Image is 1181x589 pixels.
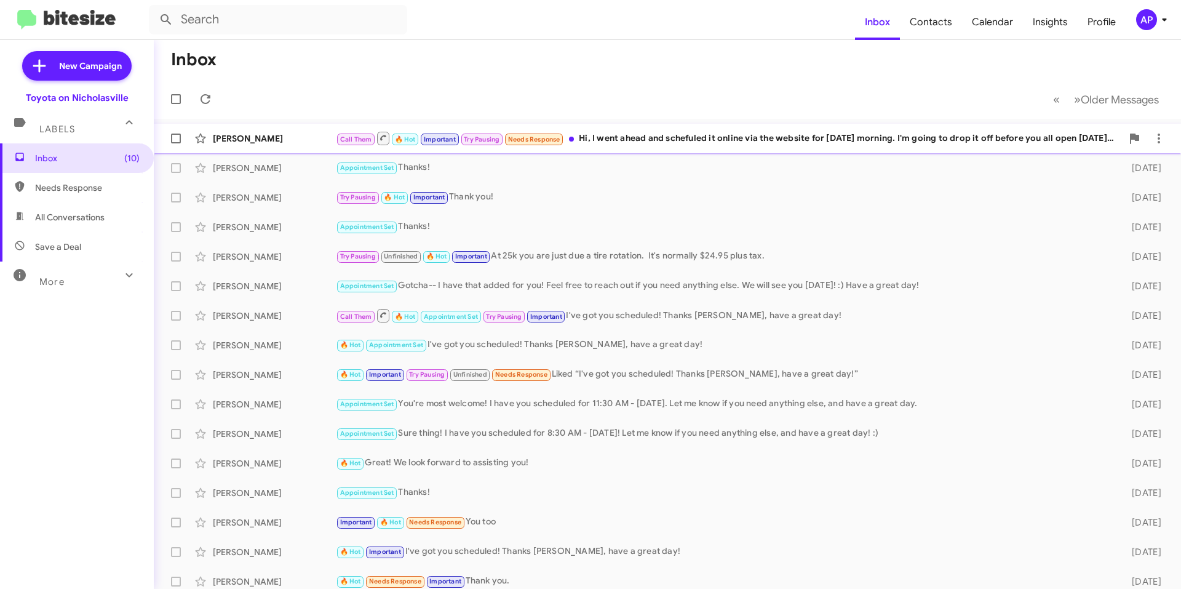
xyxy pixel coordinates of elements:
[340,313,372,321] span: Call Them
[1112,516,1171,529] div: [DATE]
[413,193,445,201] span: Important
[1112,575,1171,588] div: [DATE]
[1112,310,1171,322] div: [DATE]
[340,577,361,585] span: 🔥 Hot
[336,397,1112,411] div: You're most welcome! I have you scheduled for 11:30 AM - [DATE]. Let me know if you need anything...
[495,371,547,379] span: Needs Response
[1023,4,1078,40] a: Insights
[340,400,394,408] span: Appointment Set
[855,4,900,40] a: Inbox
[336,190,1112,204] div: Thank you!
[35,241,81,253] span: Save a Deal
[213,457,336,470] div: [PERSON_NAME]
[22,51,132,81] a: New Campaign
[369,548,401,556] span: Important
[409,371,445,379] span: Try Pausing
[962,4,1023,40] a: Calendar
[336,249,1112,263] div: At 25k you are just due a tire rotation. It's normally $24.95 plus tax.
[384,193,405,201] span: 🔥 Hot
[336,279,1112,293] div: Gotcha-- I have that added for you! Feel free to reach out if you need anything else. We will see...
[213,428,336,440] div: [PERSON_NAME]
[213,280,336,292] div: [PERSON_NAME]
[213,132,336,145] div: [PERSON_NAME]
[336,161,1112,175] div: Thanks!
[124,152,140,164] span: (10)
[340,371,361,379] span: 🔥 Hot
[1053,92,1060,107] span: «
[39,276,65,287] span: More
[1112,398,1171,411] div: [DATE]
[380,518,401,526] span: 🔥 Hot
[213,250,336,263] div: [PERSON_NAME]
[35,182,140,194] span: Needs Response
[369,341,423,349] span: Appointment Set
[336,308,1112,323] div: I've got you scheduled! Thanks [PERSON_NAME], have a great day!
[1112,457,1171,470] div: [DATE]
[464,135,499,143] span: Try Pausing
[1078,4,1126,40] span: Profile
[336,427,1112,441] div: Sure thing! I have you scheduled for 8:30 AM - [DATE]! Let me know if you need anything else, and...
[213,339,336,351] div: [PERSON_NAME]
[213,162,336,174] div: [PERSON_NAME]
[340,489,394,497] span: Appointment Set
[336,486,1112,500] div: Thanks!
[1046,87,1166,112] nav: Page navigation example
[59,60,122,72] span: New Campaign
[336,367,1112,382] div: Liked “I've got you scheduled! Thanks [PERSON_NAME], have a great day!”
[530,313,562,321] span: Important
[900,4,962,40] a: Contacts
[213,369,336,381] div: [PERSON_NAME]
[213,516,336,529] div: [PERSON_NAME]
[395,313,416,321] span: 🔥 Hot
[426,252,447,260] span: 🔥 Hot
[336,130,1122,146] div: Hi, I went ahead and schefuled it online via the website for [DATE] morning. I'm going to drop it...
[340,341,361,349] span: 🔥 Hot
[1112,428,1171,440] div: [DATE]
[1112,487,1171,499] div: [DATE]
[336,545,1112,559] div: I've got you scheduled! Thanks [PERSON_NAME], have a great day!
[1112,162,1171,174] div: [DATE]
[336,574,1112,588] div: Thank you.
[213,310,336,322] div: [PERSON_NAME]
[35,152,140,164] span: Inbox
[340,459,361,467] span: 🔥 Hot
[1112,191,1171,204] div: [DATE]
[1112,250,1171,263] div: [DATE]
[453,371,487,379] span: Unfinished
[1112,280,1171,292] div: [DATE]
[340,430,394,438] span: Appointment Set
[424,313,478,321] span: Appointment Set
[336,456,1112,470] div: Great! We look forward to assisting you!
[486,313,522,321] span: Try Pausing
[369,371,401,379] span: Important
[409,518,461,526] span: Needs Response
[1074,92,1081,107] span: »
[424,135,456,143] span: Important
[369,577,421,585] span: Needs Response
[340,252,376,260] span: Try Pausing
[336,515,1112,529] div: You too
[1067,87,1166,112] button: Next
[213,546,336,558] div: [PERSON_NAME]
[1081,93,1159,106] span: Older Messages
[1046,87,1067,112] button: Previous
[508,135,560,143] span: Needs Response
[26,92,129,104] div: Toyota on Nicholasville
[213,191,336,204] div: [PERSON_NAME]
[340,282,394,290] span: Appointment Set
[1112,546,1171,558] div: [DATE]
[429,577,461,585] span: Important
[340,135,372,143] span: Call Them
[1126,9,1167,30] button: AP
[1112,369,1171,381] div: [DATE]
[39,124,75,135] span: Labels
[1112,221,1171,233] div: [DATE]
[340,548,361,556] span: 🔥 Hot
[1112,339,1171,351] div: [DATE]
[340,518,372,526] span: Important
[213,221,336,233] div: [PERSON_NAME]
